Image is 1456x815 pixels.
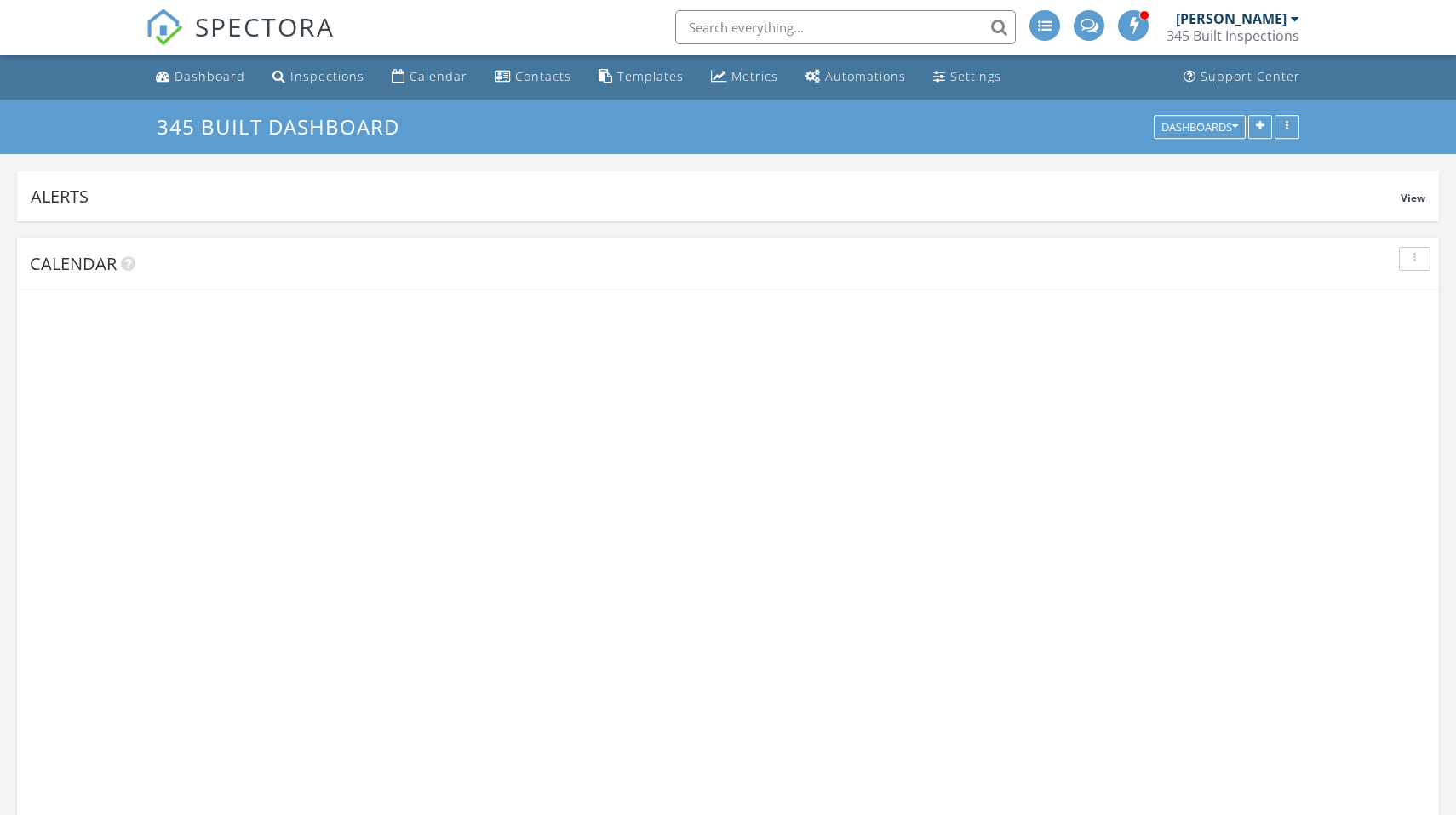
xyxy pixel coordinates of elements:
[385,61,474,93] a: Calendar
[1167,27,1299,44] div: 345 Built Inspections
[175,68,245,84] div: Dashboard
[30,252,117,275] span: Calendar
[1201,68,1300,84] div: Support Center
[926,61,1008,93] a: Settings
[950,68,1001,84] div: Settings
[266,61,371,93] a: Inspections
[195,9,335,44] span: SPECTORA
[157,112,414,141] a: 345 Built Dashboard
[617,68,684,84] div: Templates
[704,61,785,93] a: Metrics
[410,68,467,84] div: Calendar
[1177,61,1307,93] a: Support Center
[731,68,778,84] div: Metrics
[149,61,252,93] a: Dashboard
[1154,115,1246,139] button: Dashboards
[799,61,913,93] a: Automations (Advanced)
[1176,10,1287,27] div: [PERSON_NAME]
[146,23,335,59] a: SPECTORA
[146,9,183,46] img: The Best Home Inspection Software - Spectora
[290,68,364,84] div: Inspections
[488,61,578,93] a: Contacts
[31,185,1401,208] div: Alerts
[592,61,691,93] a: Templates
[675,10,1016,44] input: Search everything...
[515,68,571,84] div: Contacts
[1161,121,1238,133] div: Dashboards
[825,68,906,84] div: Automations
[1401,191,1425,205] span: View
